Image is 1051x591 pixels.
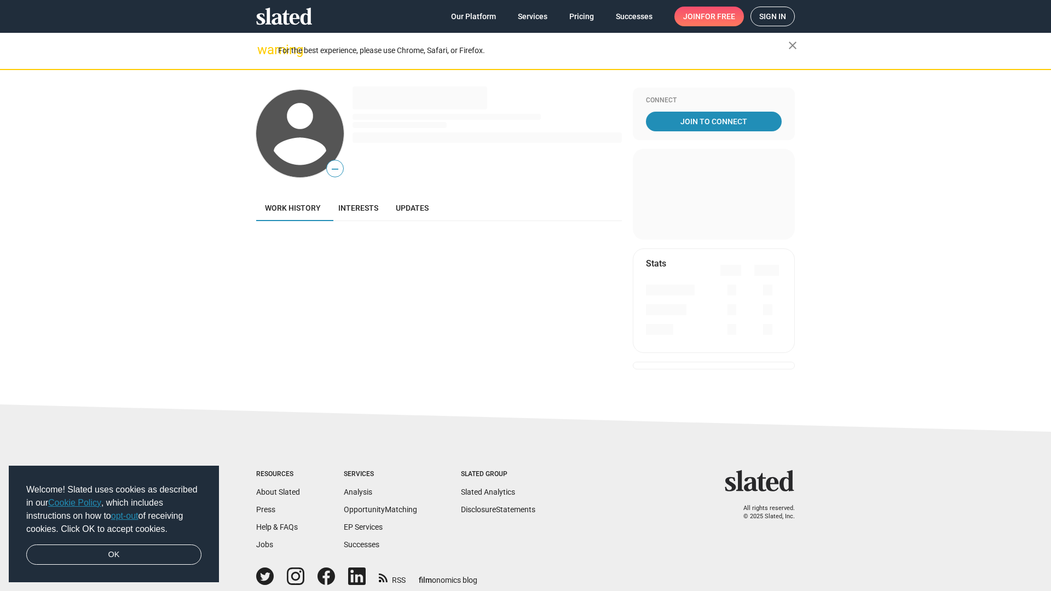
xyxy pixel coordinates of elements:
[256,470,300,479] div: Resources
[569,7,594,26] span: Pricing
[256,523,298,531] a: Help & FAQs
[111,511,138,520] a: opt-out
[256,195,330,221] a: Work history
[327,162,343,176] span: —
[786,39,799,52] mat-icon: close
[387,195,437,221] a: Updates
[338,204,378,212] span: Interests
[461,488,515,496] a: Slated Analytics
[648,112,779,131] span: Join To Connect
[451,7,496,26] span: Our Platform
[344,505,417,514] a: OpportunityMatching
[330,195,387,221] a: Interests
[607,7,661,26] a: Successes
[26,544,201,565] a: dismiss cookie message
[344,488,372,496] a: Analysis
[461,505,535,514] a: DisclosureStatements
[683,7,735,26] span: Join
[257,43,270,56] mat-icon: warning
[646,96,782,105] div: Connect
[344,540,379,549] a: Successes
[256,540,273,549] a: Jobs
[732,505,795,520] p: All rights reserved. © 2025 Slated, Inc.
[674,7,744,26] a: Joinfor free
[419,566,477,586] a: filmonomics blog
[759,7,786,26] span: Sign in
[461,470,535,479] div: Slated Group
[616,7,652,26] span: Successes
[750,7,795,26] a: Sign in
[419,576,432,584] span: film
[26,483,201,536] span: Welcome! Slated uses cookies as described in our , which includes instructions on how to of recei...
[265,204,321,212] span: Work history
[9,466,219,583] div: cookieconsent
[442,7,505,26] a: Our Platform
[701,7,735,26] span: for free
[48,498,101,507] a: Cookie Policy
[396,204,429,212] span: Updates
[379,569,406,586] a: RSS
[561,7,603,26] a: Pricing
[646,112,782,131] a: Join To Connect
[646,258,666,269] mat-card-title: Stats
[344,470,417,479] div: Services
[256,505,275,514] a: Press
[509,7,556,26] a: Services
[256,488,300,496] a: About Slated
[344,523,383,531] a: EP Services
[518,7,547,26] span: Services
[278,43,788,58] div: For the best experience, please use Chrome, Safari, or Firefox.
